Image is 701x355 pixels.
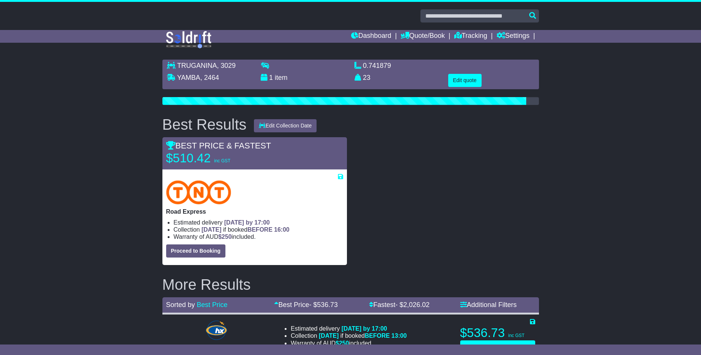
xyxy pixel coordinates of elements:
span: $ [336,340,349,346]
button: Proceed to Booking [460,340,535,354]
span: , 3029 [217,62,236,69]
span: item [275,74,288,81]
p: Road Express [166,208,343,215]
span: 536.73 [317,301,338,309]
span: $ [218,234,232,240]
a: Best Price [197,301,228,309]
a: Settings [497,30,530,43]
span: 250 [222,234,232,240]
span: BEST PRICE & FASTEST [166,141,271,150]
span: YAMBA [177,74,200,81]
img: TNT Domestic: Road Express [166,180,231,204]
span: 1 [269,74,273,81]
a: Additional Filters [460,301,517,309]
li: Collection [291,332,407,339]
span: [DATE] [319,333,339,339]
span: [DATE] by 17:00 [341,325,387,332]
span: 16:00 [274,226,290,233]
span: inc GST [508,333,524,338]
p: $510.42 [166,151,260,166]
span: [DATE] by 17:00 [224,219,270,226]
button: Edit quote [448,74,482,87]
li: Collection [174,226,343,233]
span: 23 [363,74,371,81]
span: , 2464 [200,74,219,81]
span: - $ [309,301,338,309]
img: Hunter Express: Road Express [204,319,229,342]
a: Dashboard [351,30,391,43]
div: Best Results [159,116,251,133]
a: Fastest- $2,026.02 [369,301,429,309]
li: Estimated delivery [174,219,343,226]
button: Proceed to Booking [166,244,225,258]
span: if booked [201,226,289,233]
p: $536.73 [460,325,535,340]
a: Quote/Book [401,30,445,43]
span: 0.741879 [363,62,391,69]
a: Tracking [454,30,487,43]
span: BEFORE [248,226,273,233]
span: if booked [319,333,407,339]
span: 2,026.02 [403,301,429,309]
h2: More Results [162,276,539,293]
span: BEFORE [365,333,390,339]
span: 13:00 [392,333,407,339]
span: - $ [395,301,429,309]
span: TRUGANINA [177,62,217,69]
li: Warranty of AUD included. [291,340,407,347]
li: Warranty of AUD included. [174,233,343,240]
button: Edit Collection Date [254,119,317,132]
span: 250 [339,340,349,346]
span: inc GST [214,158,230,163]
a: Best Price- $536.73 [274,301,338,309]
span: [DATE] [201,226,221,233]
li: Estimated delivery [291,325,407,332]
span: Sorted by [166,301,195,309]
